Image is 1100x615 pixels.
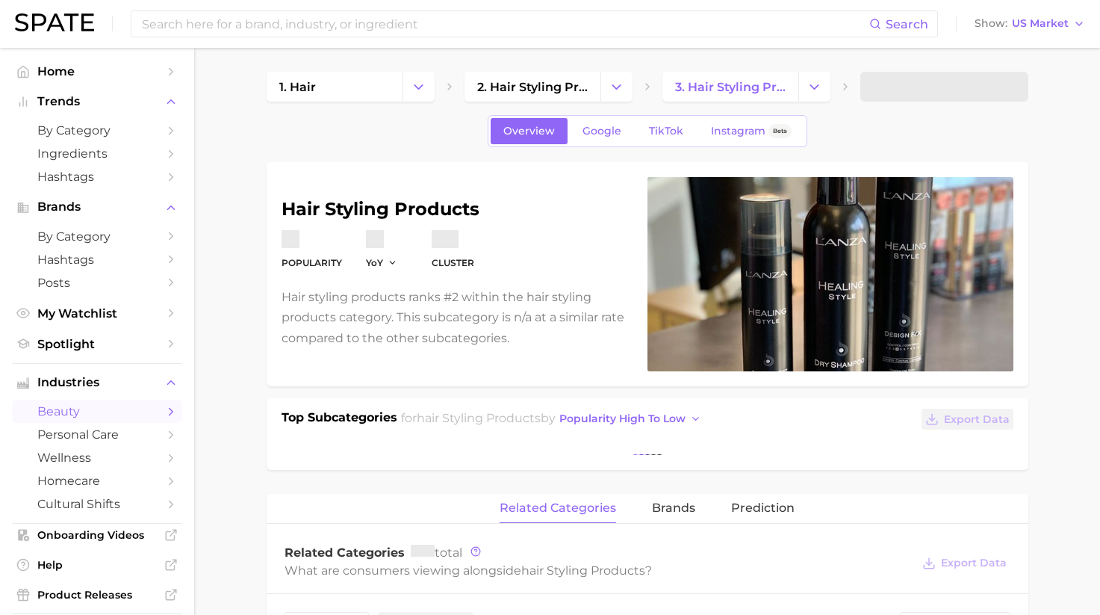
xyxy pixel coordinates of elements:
[282,409,397,431] h1: Top Subcategories
[12,119,182,142] a: by Category
[731,501,795,515] span: Prediction
[886,17,928,31] span: Search
[12,248,182,271] a: Hashtags
[279,80,316,94] span: 1. hair
[37,337,157,351] span: Spotlight
[366,256,398,269] button: YoY
[140,11,869,37] input: Search here for a brand, industry, or ingredient
[652,501,695,515] span: brands
[37,95,157,108] span: Trends
[37,123,157,137] span: by Category
[464,72,600,102] a: 2. hair styling products
[477,80,588,94] span: 2. hair styling products
[698,118,804,144] a: InstagramBeta
[37,306,157,321] span: My Watchlist
[37,170,157,184] span: Hashtags
[37,474,157,488] span: homecare
[37,558,157,572] span: Help
[282,287,630,348] p: Hair styling products ranks #2 within the hair styling products category. This subcategory is n/a...
[12,271,182,294] a: Posts
[12,60,182,83] a: Home
[12,142,182,165] a: Ingredients
[12,469,182,492] a: homecare
[37,588,157,602] span: Product Releases
[37,146,157,161] span: Ingredients
[37,404,157,418] span: beauty
[12,333,182,356] a: Spotlight
[503,125,555,137] span: Overview
[403,72,435,102] button: Change Category
[12,400,182,423] a: beauty
[37,528,157,542] span: Onboarding Videos
[267,72,403,102] a: 1. hair
[521,563,645,578] span: hair styling products
[37,64,157,78] span: Home
[798,72,830,102] button: Change Category
[636,118,696,144] a: TikTok
[432,254,474,272] dt: cluster
[773,125,787,137] span: Beta
[37,229,157,244] span: by Category
[37,200,157,214] span: Brands
[922,409,1013,430] button: Export Data
[37,451,157,465] span: wellness
[12,302,182,325] a: My Watchlist
[411,546,462,560] span: total
[556,409,706,429] button: popularity high to low
[285,560,912,581] div: What are consumers viewing alongside ?
[12,371,182,394] button: Industries
[282,200,630,218] h1: hair styling products
[37,497,157,511] span: cultural shifts
[12,196,182,218] button: Brands
[401,411,706,425] span: for by
[559,412,686,425] span: popularity high to low
[500,501,616,515] span: related categories
[1012,19,1069,28] span: US Market
[37,376,157,389] span: Industries
[12,225,182,248] a: by Category
[12,423,182,446] a: personal care
[15,13,94,31] img: SPATE
[12,492,182,516] a: cultural shifts
[600,72,633,102] button: Change Category
[919,553,1010,574] button: Export Data
[366,256,383,269] span: YoY
[975,19,1007,28] span: Show
[12,584,182,606] a: Product Releases
[12,90,182,113] button: Trends
[944,413,1010,426] span: Export Data
[649,125,683,137] span: TikTok
[662,72,798,102] a: 3. hair styling products
[711,125,765,137] span: Instagram
[675,80,786,94] span: 3. hair styling products
[12,524,182,546] a: Onboarding Videos
[37,427,157,442] span: personal care
[37,253,157,267] span: Hashtags
[12,446,182,469] a: wellness
[285,546,405,560] span: Related Categories
[971,14,1089,34] button: ShowUS Market
[941,557,1007,569] span: Export Data
[37,276,157,290] span: Posts
[417,411,541,425] span: hair styling products
[12,554,182,576] a: Help
[282,254,342,272] dt: Popularity
[12,165,182,188] a: Hashtags
[570,118,634,144] a: Google
[582,125,621,137] span: Google
[491,118,568,144] a: Overview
